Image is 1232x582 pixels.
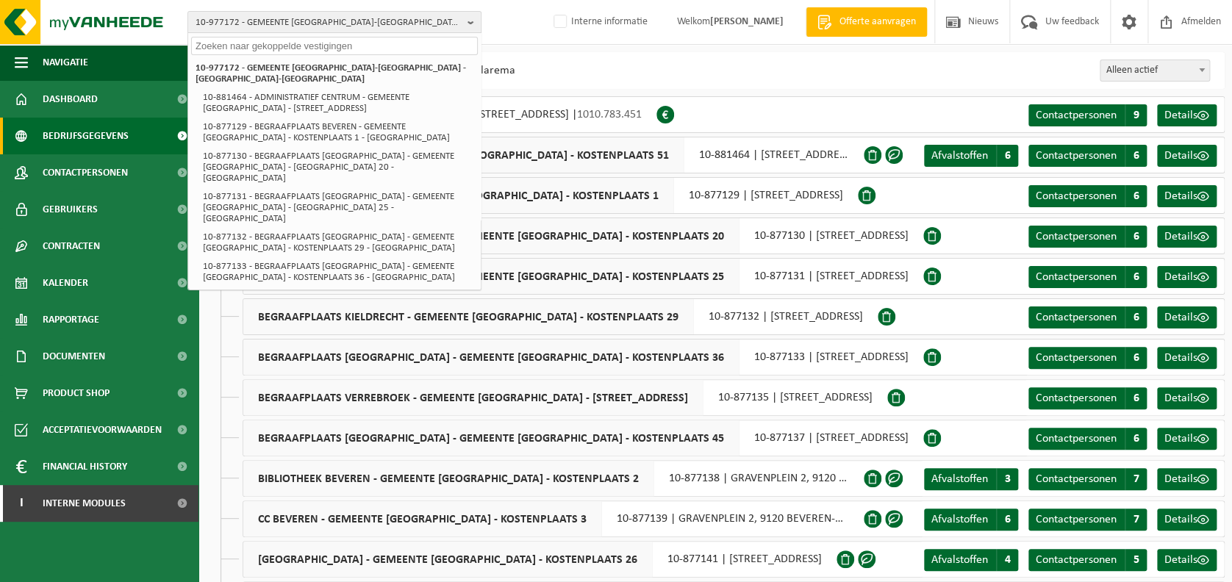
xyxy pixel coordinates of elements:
[243,299,694,334] span: BEGRAAFPLAATS KIELDRECHT - GEMEENTE [GEOGRAPHIC_DATA] - KOSTENPLAATS 29
[1157,347,1217,369] a: Details
[1125,226,1147,248] span: 6
[1164,150,1197,162] span: Details
[1157,306,1217,328] a: Details
[43,81,98,118] span: Dashboard
[1164,392,1197,404] span: Details
[243,460,864,497] div: 10-877138 | GRAVENPLEIN 2, 9120 BEVEREN-WAAS
[1036,231,1117,242] span: Contactpersonen
[1157,226,1217,248] a: Details
[198,147,478,187] li: 10-877130 - BEGRAAFPLAATS [GEOGRAPHIC_DATA] - GEMEENTE [GEOGRAPHIC_DATA] - [GEOGRAPHIC_DATA] 20 -...
[196,12,462,34] span: 10-977172 - GEMEENTE [GEOGRAPHIC_DATA]-[GEOGRAPHIC_DATA] - [GEOGRAPHIC_DATA]-[GEOGRAPHIC_DATA]
[43,448,127,485] span: Financial History
[1164,231,1197,242] span: Details
[1164,109,1197,121] span: Details
[1036,352,1117,364] span: Contactpersonen
[187,11,481,33] button: 10-977172 - GEMEENTE [GEOGRAPHIC_DATA]-[GEOGRAPHIC_DATA] - [GEOGRAPHIC_DATA]-[GEOGRAPHIC_DATA]
[1157,266,1217,288] a: Details
[1125,104,1147,126] span: 9
[1157,549,1217,571] a: Details
[243,177,858,214] div: 10-877129 | [STREET_ADDRESS]
[1028,387,1147,409] a: Contactpersonen 6
[996,549,1018,571] span: 4
[1157,468,1217,490] a: Details
[1028,104,1147,126] a: Contactpersonen 9
[924,468,1018,490] a: Afvalstoffen 3
[243,218,739,254] span: BEGRAAFPLAATS [GEOGRAPHIC_DATA] - GEMEENTE [GEOGRAPHIC_DATA] - KOSTENPLAATS 20
[1164,312,1197,323] span: Details
[1164,473,1197,485] span: Details
[43,375,110,412] span: Product Shop
[243,501,602,536] span: CC BEVEREN - GEMEENTE [GEOGRAPHIC_DATA] - KOSTENPLAATS 3
[836,15,920,29] span: Offerte aanvragen
[931,150,988,162] span: Afvalstoffen
[1028,306,1147,328] a: Contactpersonen 6
[1157,104,1217,126] a: Details
[1036,473,1117,485] span: Contactpersonen
[1028,428,1147,450] a: Contactpersonen 6
[243,259,739,294] span: BEGRAAFPLAATS [GEOGRAPHIC_DATA] - GEMEENTE [GEOGRAPHIC_DATA] - KOSTENPLAATS 25
[1164,514,1197,525] span: Details
[1036,190,1117,202] span: Contactpersonen
[1028,185,1147,207] a: Contactpersonen 6
[243,500,864,537] div: 10-877139 | GRAVENPLEIN 2, 9120 BEVEREN-WAAS
[1036,554,1117,566] span: Contactpersonen
[1028,468,1147,490] a: Contactpersonen 7
[1125,347,1147,369] span: 6
[996,509,1018,531] span: 6
[243,339,739,375] span: BEGRAAFPLAATS [GEOGRAPHIC_DATA] - GEMEENTE [GEOGRAPHIC_DATA] - KOSTENPLAATS 36
[198,228,478,257] li: 10-877132 - BEGRAAFPLAATS [GEOGRAPHIC_DATA] - GEMEENTE [GEOGRAPHIC_DATA] - KOSTENPLAATS 29 - [GEO...
[577,109,642,121] span: 1010.783.451
[1028,226,1147,248] a: Contactpersonen 6
[924,549,1018,571] a: Afvalstoffen 4
[243,420,739,456] span: BEGRAAFPLAATS [GEOGRAPHIC_DATA] - GEMEENTE [GEOGRAPHIC_DATA] - KOSTENPLAATS 45
[1125,306,1147,328] span: 6
[1125,266,1147,288] span: 6
[243,298,878,335] div: 10-877132 | [STREET_ADDRESS]
[243,461,654,496] span: BIBLIOTHEEK BEVEREN - GEMEENTE [GEOGRAPHIC_DATA] - KOSTENPLAATS 2
[924,509,1018,531] a: Afvalstoffen 6
[1157,185,1217,207] a: Details
[198,187,478,228] li: 10-877131 - BEGRAAFPLAATS [GEOGRAPHIC_DATA] - GEMEENTE [GEOGRAPHIC_DATA] - [GEOGRAPHIC_DATA] 25 -...
[1164,190,1197,202] span: Details
[1036,312,1117,323] span: Contactpersonen
[1164,271,1197,283] span: Details
[996,468,1018,490] span: 3
[243,541,837,578] div: 10-877141 | [STREET_ADDRESS]
[191,37,478,55] input: Zoeken naar gekoppelde vestigingen
[243,380,703,415] span: BEGRAAFPLAATS VERREBROEK - GEMEENTE [GEOGRAPHIC_DATA] - [STREET_ADDRESS]
[551,11,648,33] label: Interne informatie
[243,542,653,577] span: [GEOGRAPHIC_DATA] - GEMEENTE [GEOGRAPHIC_DATA] - KOSTENPLAATS 26
[1125,185,1147,207] span: 6
[1125,509,1147,531] span: 7
[43,265,88,301] span: Kalender
[1164,554,1197,566] span: Details
[1157,428,1217,450] a: Details
[931,514,988,525] span: Afvalstoffen
[1125,145,1147,167] span: 6
[43,228,100,265] span: Contracten
[924,145,1018,167] a: Afvalstoffen 6
[931,473,988,485] span: Afvalstoffen
[806,7,927,37] a: Offerte aanvragen
[243,258,923,295] div: 10-877131 | [STREET_ADDRESS]
[1036,392,1117,404] span: Contactpersonen
[196,63,466,84] strong: 10-977172 - GEMEENTE [GEOGRAPHIC_DATA]-[GEOGRAPHIC_DATA] - [GEOGRAPHIC_DATA]-[GEOGRAPHIC_DATA]
[996,145,1018,167] span: 6
[1164,433,1197,445] span: Details
[43,301,99,338] span: Rapportage
[243,137,864,173] div: 10-881464 | [STREET_ADDRESS]
[1028,549,1147,571] a: Contactpersonen 5
[1028,145,1147,167] a: Contactpersonen 6
[1125,549,1147,571] span: 5
[1157,387,1217,409] a: Details
[198,88,478,118] li: 10-881464 - ADMINISTRATIEF CENTRUM - GEMEENTE [GEOGRAPHIC_DATA] - [STREET_ADDRESS]
[1028,509,1147,531] a: Contactpersonen 7
[1036,514,1117,525] span: Contactpersonen
[1036,433,1117,445] span: Contactpersonen
[243,339,923,376] div: 10-877133 | [STREET_ADDRESS]
[931,554,988,566] span: Afvalstoffen
[1036,109,1117,121] span: Contactpersonen
[43,338,105,375] span: Documenten
[449,60,515,82] li: Vlarema
[198,257,478,287] li: 10-877133 - BEGRAAFPLAATS [GEOGRAPHIC_DATA] - GEMEENTE [GEOGRAPHIC_DATA] - KOSTENPLAATS 36 - [GEO...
